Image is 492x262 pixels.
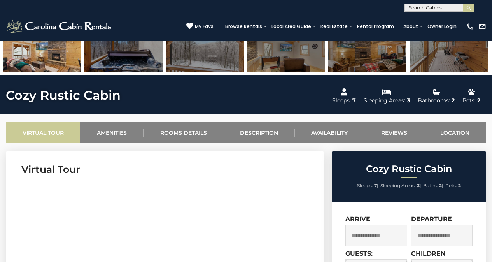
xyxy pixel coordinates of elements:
[458,183,461,188] strong: 2
[380,181,421,191] li: |
[268,21,315,32] a: Local Area Guide
[439,183,442,188] strong: 2
[423,181,443,191] li: |
[247,23,325,72] img: 165948738
[3,23,81,72] img: 165948742
[353,21,398,32] a: Rental Program
[21,163,308,176] h3: Virtual Tour
[466,23,474,30] img: phone-regular-white.png
[399,21,422,32] a: About
[423,183,438,188] span: Baths:
[345,250,373,257] label: Guests:
[144,122,223,143] a: Rooms Details
[411,215,452,223] label: Departure
[445,183,457,188] span: Pets:
[374,183,377,188] strong: 7
[295,122,364,143] a: Availability
[223,122,294,143] a: Description
[195,23,214,30] span: My Favs
[364,122,424,143] a: Reviews
[478,23,486,30] img: mail-regular-white.png
[380,183,416,188] span: Sleeping Areas:
[80,122,143,143] a: Amenities
[221,21,266,32] a: Browse Rentals
[6,19,114,34] img: White-1-2.png
[317,21,352,32] a: Real Estate
[411,250,446,257] label: Children
[417,183,420,188] strong: 3
[424,21,460,32] a: Owner Login
[345,215,370,223] label: Arrive
[84,23,163,72] img: 165976813
[186,22,214,30] a: My Favs
[357,181,378,191] li: |
[166,23,244,72] img: 165948754
[357,183,373,188] span: Sleeps:
[334,164,484,174] h2: Cozy Rustic Cabin
[328,23,406,72] img: 165948743
[424,122,486,143] a: Location
[6,122,80,143] a: Virtual Tour
[410,23,488,72] img: 166002830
